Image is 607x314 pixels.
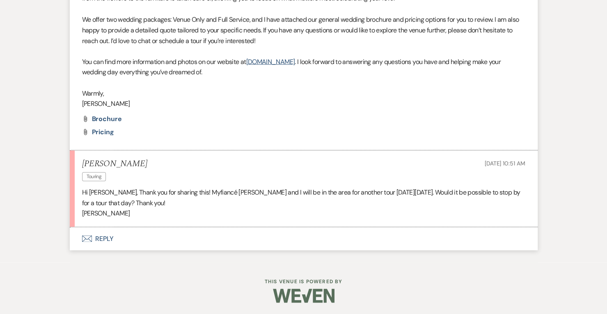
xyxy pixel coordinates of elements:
[273,281,334,310] img: Weven Logo
[82,158,147,169] h5: [PERSON_NAME]
[70,227,538,250] button: Reply
[92,127,114,136] span: Pricing
[82,15,519,44] span: We offer two wedding packages: Venue Only and Full Service, and I have attached our general weddi...
[82,57,246,66] span: You can find more information and photos on our website at
[92,115,122,122] a: Brochure
[92,128,114,135] a: Pricing
[82,209,130,217] span: [PERSON_NAME]
[485,159,525,167] span: [DATE] 10:51 AM
[82,172,106,181] span: Touring
[82,188,520,207] span: fiancé [PERSON_NAME] and I will be in the area for another tour [DATE][DATE]. Would it be possibl...
[246,57,295,66] a: [DOMAIN_NAME]
[92,114,122,123] span: Brochure
[82,99,130,108] span: [PERSON_NAME]
[82,187,525,208] p: Hi [PERSON_NAME], Thank you for sharing this! My
[82,57,501,76] span: . I look forward to answering any questions you have and helping make your wedding day everything...
[82,89,104,97] span: Warmly,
